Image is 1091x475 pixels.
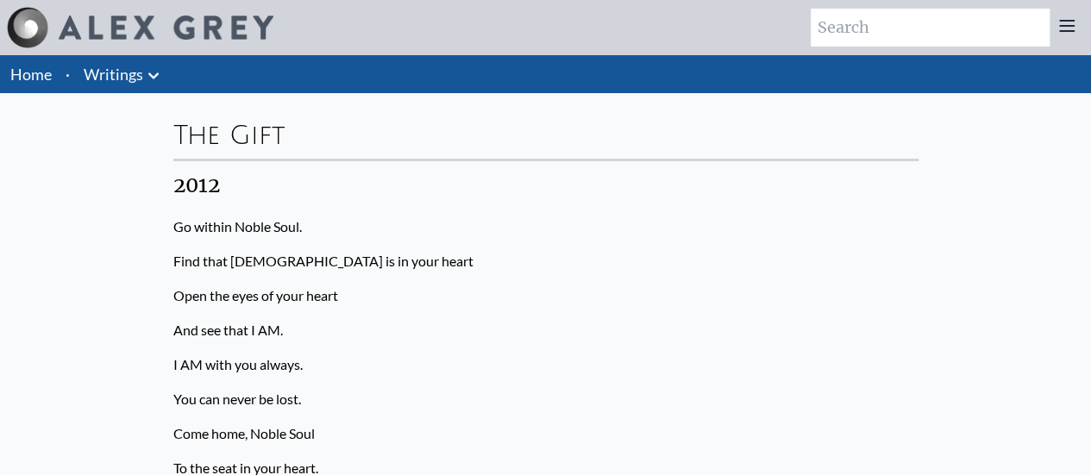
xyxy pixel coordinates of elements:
[811,9,1050,47] input: Search
[173,107,919,159] div: The Gift
[173,416,919,451] p: Come home, Noble Soul
[173,244,919,278] p: Find that [DEMOGRAPHIC_DATA] is in your heart
[59,55,77,93] li: ·
[173,382,919,416] p: You can never be lost.
[173,313,919,347] p: And see that I AM.
[173,347,919,382] p: I AM with you always.
[173,209,919,244] p: Go within Noble Soul.
[173,172,919,199] div: 2012
[84,62,143,86] a: Writings
[173,278,919,313] p: Open the eyes of your heart
[10,65,52,84] a: Home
